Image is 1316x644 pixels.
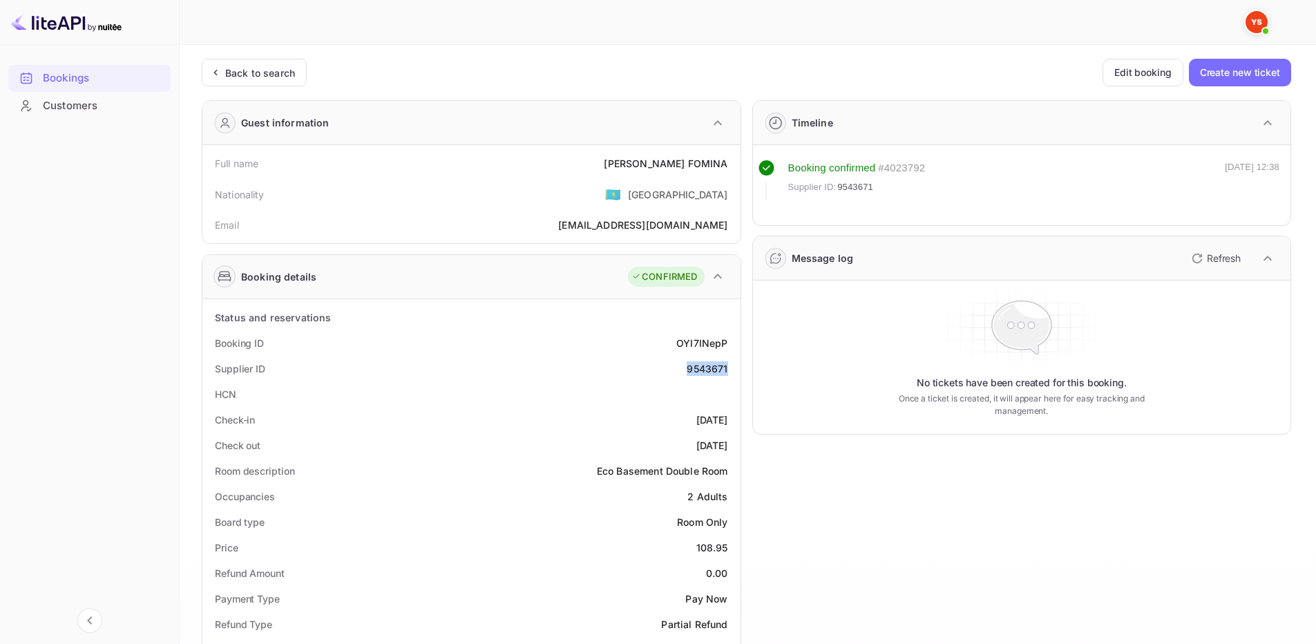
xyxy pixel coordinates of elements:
[917,376,1127,390] p: No tickets have been created for this booking.
[241,115,330,130] div: Guest information
[215,387,236,401] div: HCN
[687,361,727,376] div: 9543671
[558,218,727,232] div: [EMAIL_ADDRESS][DOMAIN_NAME]
[241,269,316,284] div: Booking details
[215,540,238,555] div: Price
[215,361,265,376] div: Supplier ID
[215,310,331,325] div: Status and reservations
[1189,59,1291,86] button: Create new ticket
[1183,247,1246,269] button: Refresh
[215,413,255,427] div: Check-in
[215,187,265,202] div: Nationality
[215,156,258,171] div: Full name
[77,608,102,633] button: Collapse navigation
[215,591,280,606] div: Payment Type
[43,70,164,86] div: Bookings
[11,11,122,33] img: LiteAPI logo
[8,93,171,118] a: Customers
[225,66,295,80] div: Back to search
[706,566,728,580] div: 0.00
[215,218,239,232] div: Email
[696,438,728,453] div: [DATE]
[597,464,728,478] div: Eco Basement Double Room
[215,489,275,504] div: Occupancies
[792,115,833,130] div: Timeline
[788,160,876,176] div: Booking confirmed
[788,180,837,194] span: Supplier ID:
[677,515,727,529] div: Room Only
[696,413,728,427] div: [DATE]
[43,98,164,114] div: Customers
[631,270,697,284] div: CONFIRMED
[676,336,727,350] div: OYI7INepP
[628,187,728,202] div: [GEOGRAPHIC_DATA]
[1225,160,1279,200] div: [DATE] 12:38
[837,180,873,194] span: 9543671
[1103,59,1183,86] button: Edit booking
[687,489,727,504] div: 2 Adults
[685,591,727,606] div: Pay Now
[696,540,728,555] div: 108.95
[8,65,171,92] div: Bookings
[215,336,264,350] div: Booking ID
[215,566,285,580] div: Refund Amount
[215,464,294,478] div: Room description
[792,251,854,265] div: Message log
[661,617,727,632] div: Partial Refund
[215,617,272,632] div: Refund Type
[604,156,727,171] div: [PERSON_NAME] FOMINA
[1246,11,1268,33] img: Yandex Support
[877,392,1166,417] p: Once a ticket is created, it will appear here for easy tracking and management.
[1207,251,1241,265] p: Refresh
[878,160,925,176] div: # 4023792
[215,438,260,453] div: Check out
[605,182,621,207] span: United States
[8,65,171,91] a: Bookings
[8,93,171,120] div: Customers
[215,515,265,529] div: Board type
